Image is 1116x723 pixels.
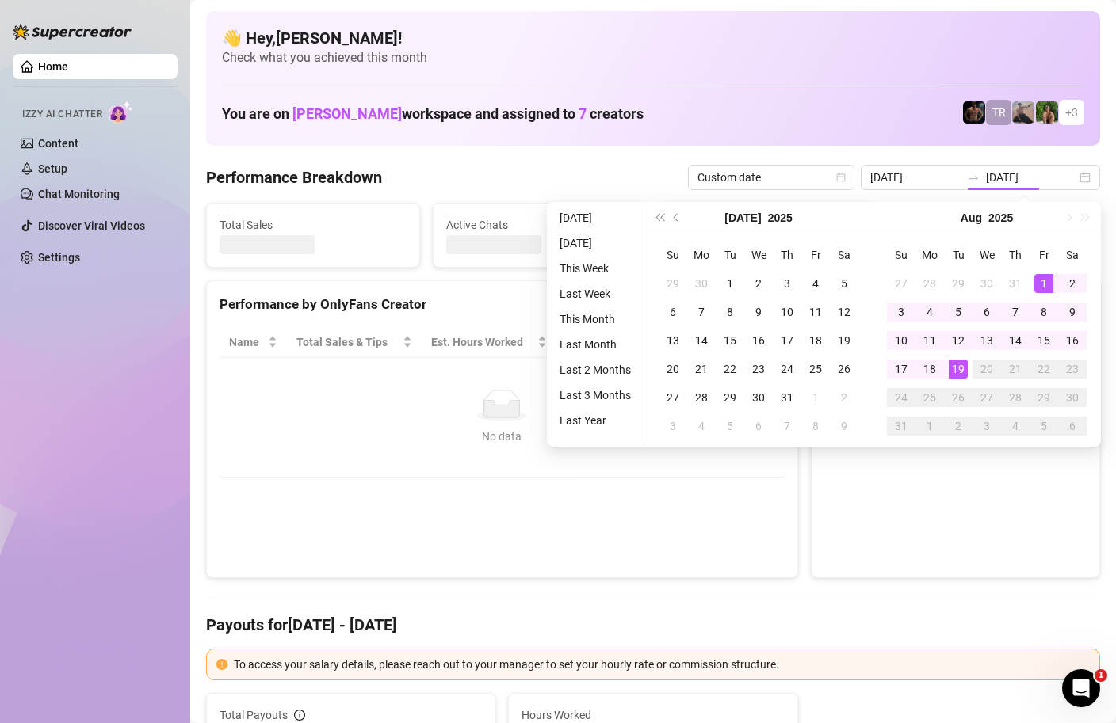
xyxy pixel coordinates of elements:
span: Active Chats [446,216,633,234]
input: End date [986,169,1076,186]
span: calendar [836,173,846,182]
div: Est. Hours Worked [431,333,535,351]
a: Chat Monitoring [38,188,120,200]
span: info-circle [294,710,305,721]
div: Sales by OnlyFans Creator [824,294,1087,315]
span: Sales / Hour [566,333,636,351]
img: AI Chatter [109,101,133,124]
h1: You are on workspace and assigned to creators [222,105,644,123]
img: LC [1012,101,1034,124]
img: Trent [963,101,985,124]
span: Check what you achieved this month [222,49,1084,67]
span: exclamation-circle [216,659,227,670]
input: Start date [870,169,961,186]
span: Custom date [697,166,845,189]
a: Home [38,60,68,73]
span: swap-right [967,171,980,184]
span: + 3 [1065,104,1078,121]
th: Chat Conversion [659,327,785,358]
span: Izzy AI Chatter [22,107,102,122]
span: Chat Conversion [668,333,762,351]
a: Content [38,137,78,150]
iframe: Intercom live chat [1062,669,1100,707]
th: Sales / Hour [556,327,659,358]
div: No data [235,428,769,445]
th: Name [220,327,287,358]
img: Nathaniel [1036,101,1058,124]
div: Performance by OnlyFans Creator [220,294,785,315]
span: Total Sales & Tips [296,333,399,351]
h4: 👋 Hey, [PERSON_NAME] ! [222,27,1084,49]
span: Name [229,333,265,351]
a: Discover Viral Videos [38,219,145,232]
span: 7 [579,105,587,122]
span: 1 [1095,669,1107,682]
a: Setup [38,162,67,175]
span: Total Sales [220,216,407,234]
img: logo-BBDzfeDw.svg [13,24,132,40]
h4: Payouts for [DATE] - [DATE] [206,614,1100,636]
span: to [967,171,980,184]
th: Total Sales & Tips [287,327,421,358]
h4: Performance Breakdown [206,166,382,188]
div: To access your salary details, please reach out to your manager to set your hourly rate or commis... [234,656,1090,673]
a: Settings [38,251,80,264]
span: TR [992,104,1006,121]
span: [PERSON_NAME] [292,105,402,122]
span: Messages Sent [673,216,860,234]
